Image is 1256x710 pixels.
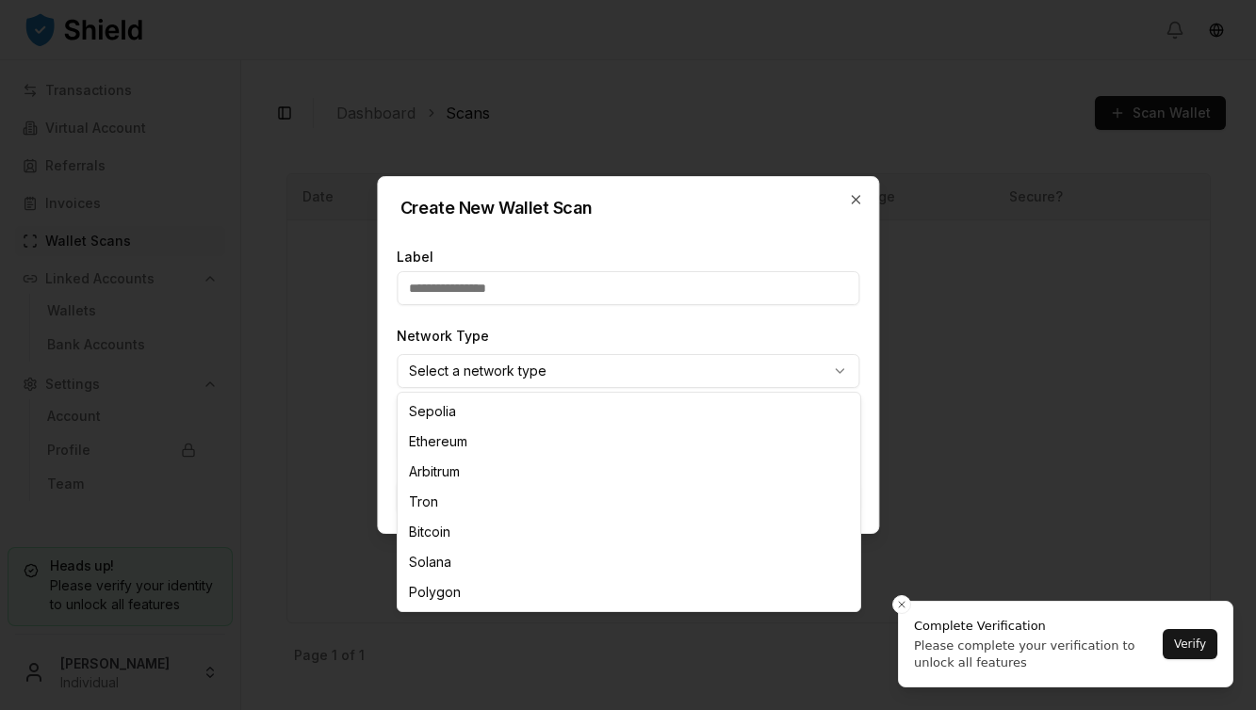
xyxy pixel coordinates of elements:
span: Sepolia [409,402,456,421]
span: Ethereum [409,432,467,451]
span: Solana [409,553,451,572]
span: Tron [409,492,438,511]
span: Bitcoin [409,523,450,541]
span: Arbitrum [409,462,460,481]
span: Polygon [409,583,461,602]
